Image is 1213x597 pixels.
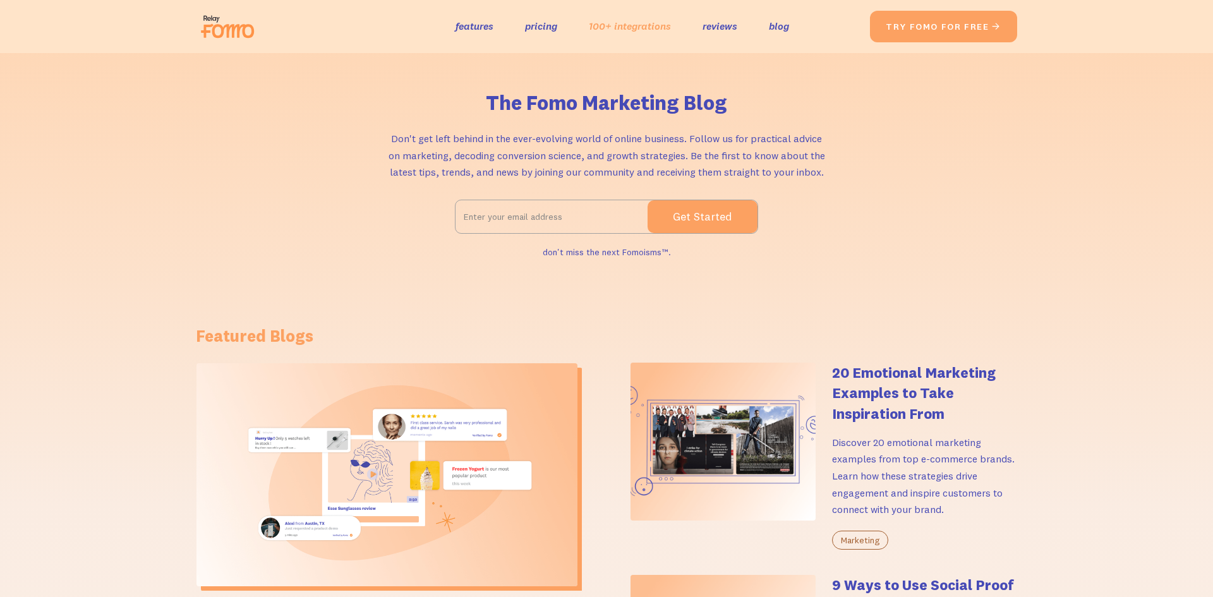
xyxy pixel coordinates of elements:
h1: The Fomo Marketing Blog [486,91,727,115]
h4: 20 Emotional Marketing Examples to Take Inspiration From [832,363,1017,424]
a: blog [769,17,789,35]
a: reviews [703,17,737,35]
p: Discover 20 emotional marketing examples from top e-commerce brands. Learn how these strategies d... [832,434,1017,518]
a: 20 Emotional Marketing Examples to Take Inspiration FromDiscover 20 emotional marketing examples ... [631,363,1017,550]
form: Email Form 2 [455,200,758,234]
input: Enter your email address [456,201,648,232]
img: Types of Social Proof: 14 Examples Showing Their Impact [196,363,577,586]
p: Don't get left behind in the ever-evolving world of online business. Follow us for practical advi... [385,130,828,181]
a: 100+ integrations [589,17,671,35]
div: don't miss the next Fomoisms™. [543,243,671,262]
a: pricing [525,17,557,35]
span:  [991,21,1001,32]
a: try fomo for free [870,11,1017,42]
h1: Featured Blogs [196,325,1017,347]
input: Get Started [648,200,757,233]
a: features [456,17,493,35]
